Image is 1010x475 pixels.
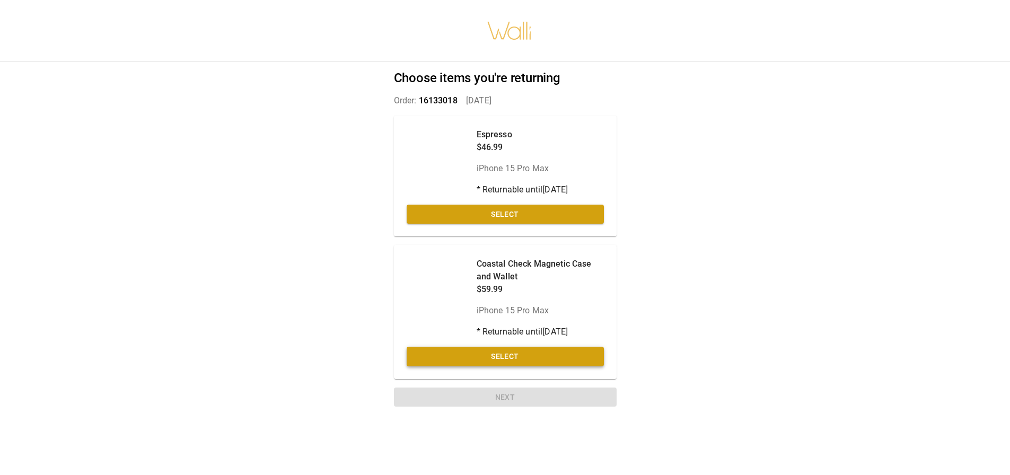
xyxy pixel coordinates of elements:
button: Select [407,205,604,224]
p: * Returnable until [DATE] [477,326,604,338]
p: iPhone 15 Pro Max [477,162,568,175]
span: 16133018 [419,95,458,105]
h2: Choose items you're returning [394,71,617,86]
p: $46.99 [477,141,568,154]
img: walli-inc.myshopify.com [487,8,532,54]
p: iPhone 15 Pro Max [477,304,604,317]
button: Select [407,347,604,366]
p: $59.99 [477,283,604,296]
p: * Returnable until [DATE] [477,183,568,196]
p: Order: [DATE] [394,94,617,107]
p: Espresso [477,128,568,141]
p: Coastal Check Magnetic Case and Wallet [477,258,604,283]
